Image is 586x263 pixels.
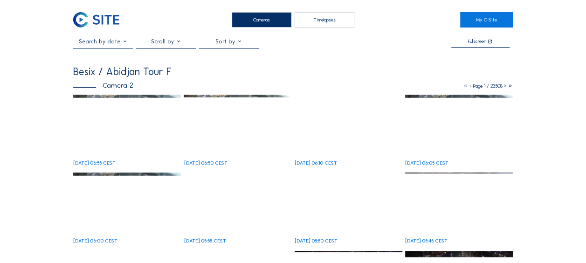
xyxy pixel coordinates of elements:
img: image_53476017 [295,173,402,233]
img: image_53475887 [405,173,513,233]
div: Cameras [232,12,291,28]
div: [DATE] 06:00 CEST [73,238,117,243]
div: [DATE] 05:50 CEST [295,238,338,243]
div: [DATE] 05:45 CEST [405,238,448,243]
a: C-SITE Logo [73,12,126,28]
img: image_53477257 [184,95,291,155]
span: Page 1 / 23508 [473,83,503,89]
div: Fullscreen [468,39,486,44]
img: image_53476141 [184,173,291,233]
div: [DATE] 06:50 CEST [184,160,227,166]
img: image_53476433 [405,95,513,155]
div: [DATE] 06:05 CEST [405,160,448,166]
div: [DATE] 05:55 CEST [184,238,226,243]
img: image_53477770 [73,95,181,155]
a: My C-Site [460,12,513,28]
div: [DATE] 06:10 CEST [295,160,337,166]
div: [DATE] 06:55 CEST [73,160,116,166]
img: image_53476560 [295,95,402,155]
div: Timelapses [295,12,354,28]
div: Camera 2 [73,82,133,89]
img: image_53476218 [73,173,181,233]
input: Search by date 󰅀 [73,38,133,45]
div: Besix / Abidjan Tour F [73,67,172,77]
img: C-SITE Logo [73,12,119,28]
